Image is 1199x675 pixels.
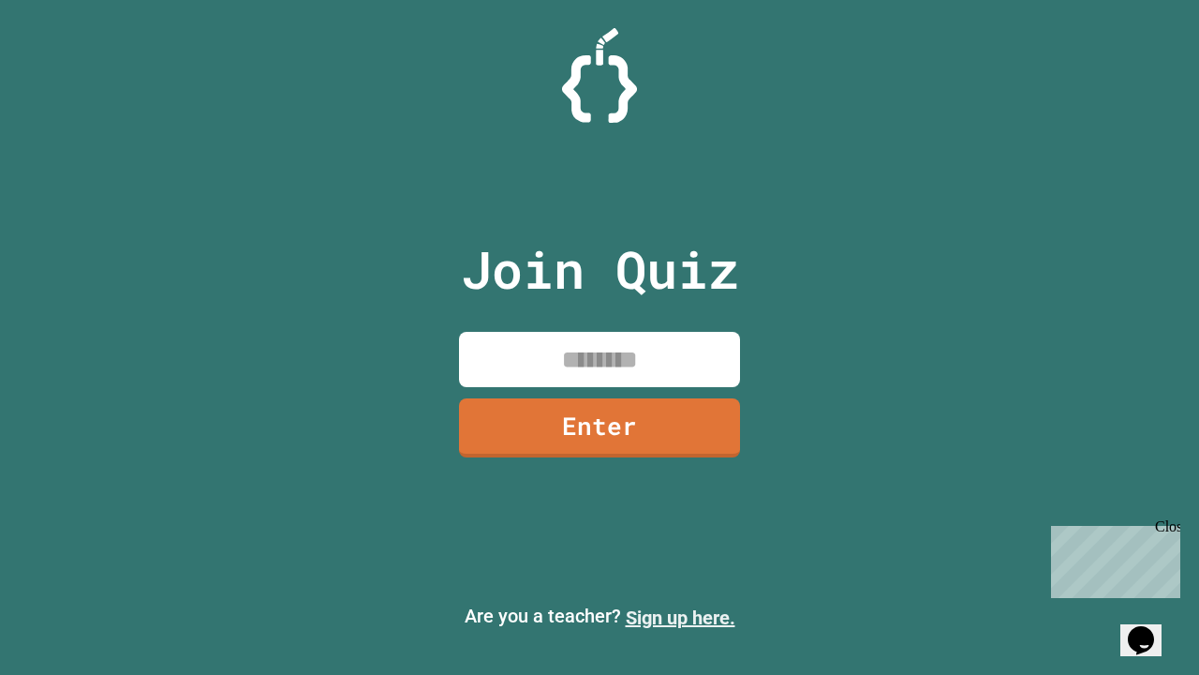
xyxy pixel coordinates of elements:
iframe: chat widget [1120,600,1180,656]
a: Enter [459,398,740,457]
p: Join Quiz [461,231,739,308]
iframe: chat widget [1044,518,1180,598]
a: Sign up here. [626,607,735,629]
div: Chat with us now!Close [7,7,129,119]
p: Are you a teacher? [15,602,1184,632]
img: Logo.svg [562,28,637,123]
